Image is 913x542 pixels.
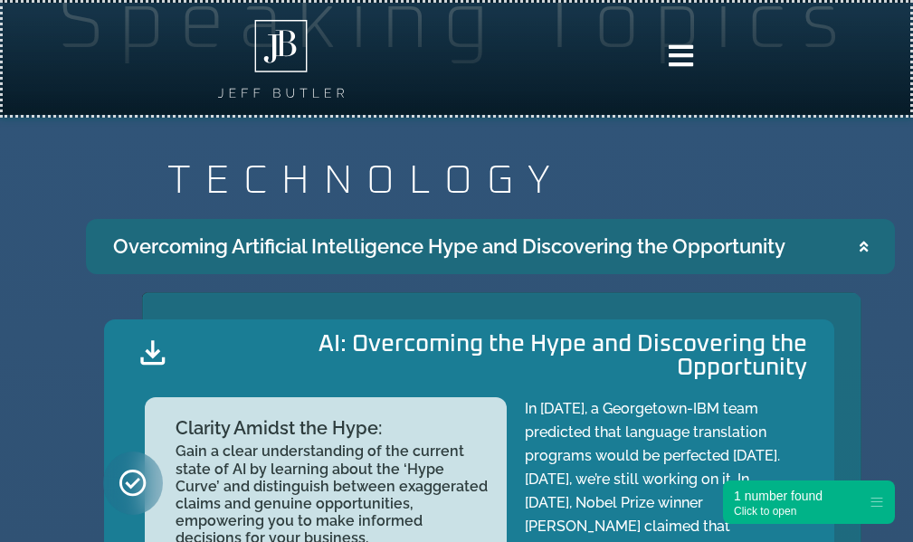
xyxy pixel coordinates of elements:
[184,332,807,379] h2: AI: Overcoming the Hype and Discovering the Opportunity
[113,232,785,261] div: Overcoming Artificial Intelligence Hype and Discovering the Opportunity
[176,419,489,437] h2: Clarity Amidst the Hype:
[167,161,895,201] h2: TECHNOLOGY
[86,219,895,274] summary: Overcoming Artificial Intelligence Hype and Discovering the Opportunity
